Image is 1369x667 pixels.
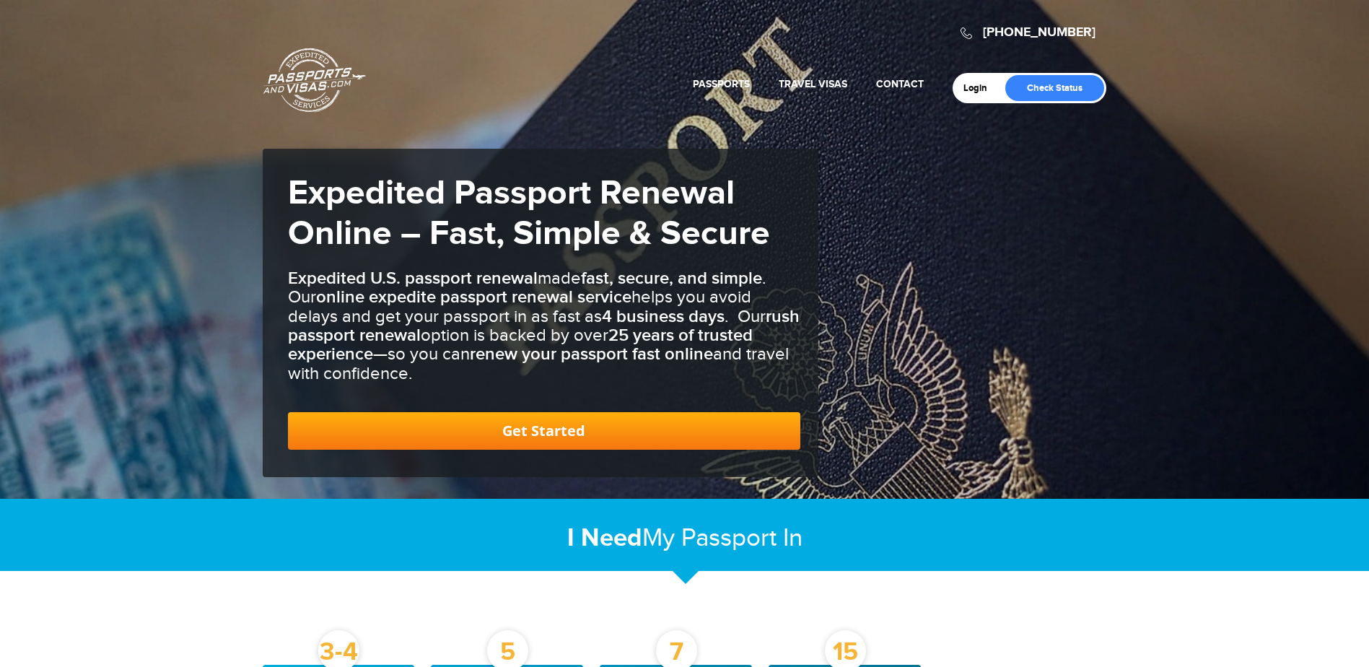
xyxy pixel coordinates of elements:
strong: Expedited Passport Renewal Online – Fast, Simple & Secure [288,173,770,255]
a: Travel Visas [779,78,847,90]
a: Check Status [1005,75,1104,101]
b: online expedite passport renewal service [316,287,631,308]
b: rush passport renewal [288,306,800,346]
h2: My [263,523,1107,554]
a: Passports & [DOMAIN_NAME] [263,48,366,113]
h3: made . Our helps you avoid delays and get your passport in as fast as . Our option is backed by o... [288,269,800,383]
a: Get Started [288,412,800,450]
a: Contact [876,78,924,90]
a: Login [963,82,997,94]
a: [PHONE_NUMBER] [983,25,1095,40]
b: Expedited U.S. passport renewal [288,268,538,289]
b: 25 years of trusted experience [288,325,753,365]
b: renew your passport fast online [470,344,713,365]
a: Passports [693,78,750,90]
b: fast, secure, and simple [581,268,762,289]
strong: I Need [567,523,642,554]
span: Passport In [681,523,802,553]
b: 4 business days [602,306,725,327]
